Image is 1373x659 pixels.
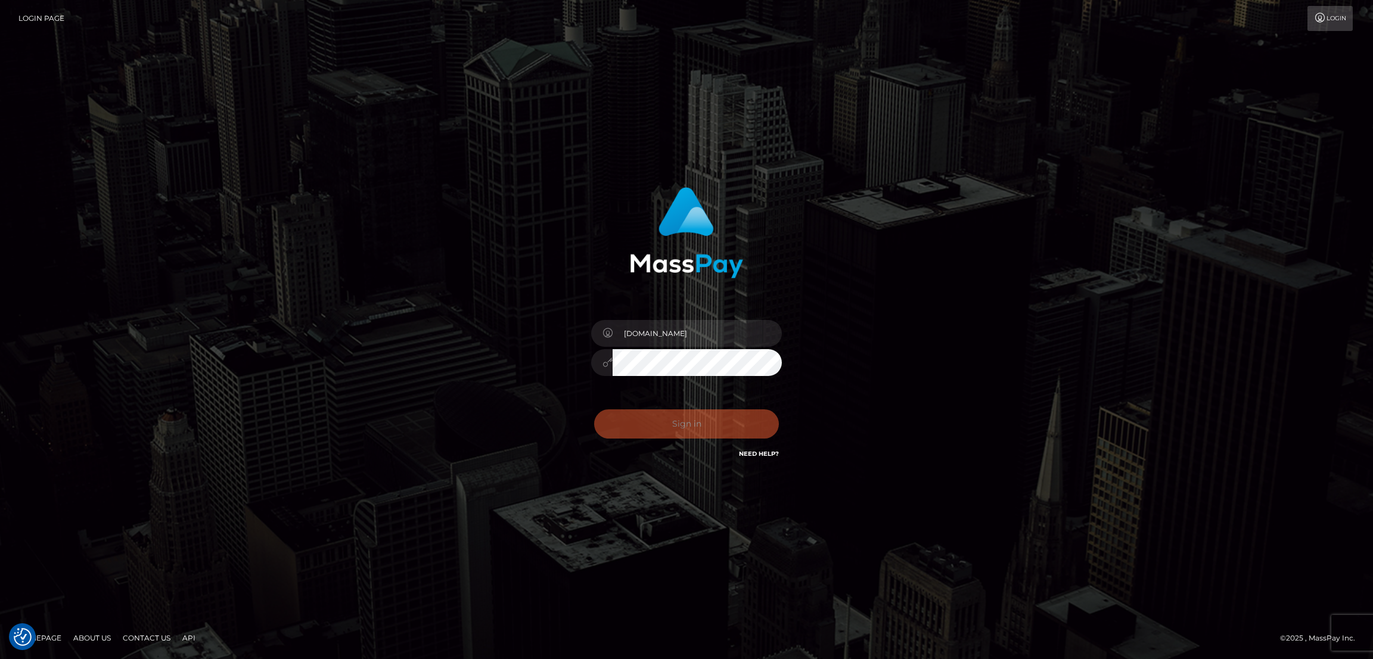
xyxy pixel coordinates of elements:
a: API [178,629,200,647]
a: Login Page [18,6,64,31]
img: Revisit consent button [14,628,32,646]
input: Username... [613,320,782,347]
a: About Us [69,629,116,647]
a: Contact Us [118,629,175,647]
a: Need Help? [739,450,779,458]
a: Homepage [13,629,66,647]
a: Login [1307,6,1353,31]
button: Consent Preferences [14,628,32,646]
img: MassPay Login [630,187,743,278]
div: © 2025 , MassPay Inc. [1280,632,1364,645]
